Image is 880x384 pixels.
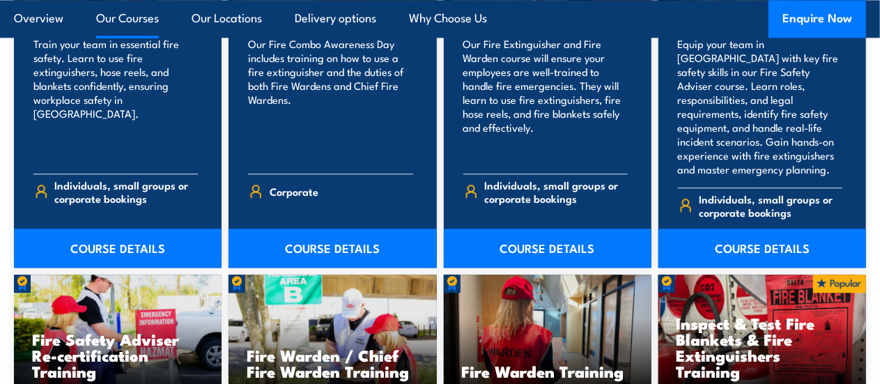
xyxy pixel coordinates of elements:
a: COURSE DETAILS [229,229,436,268]
p: Train your team in essential fire safety. Learn to use fire extinguishers, hose reels, and blanke... [33,37,198,162]
a: COURSE DETAILS [14,229,222,268]
h3: Fire Warden Training [462,363,633,379]
a: COURSE DETAILS [658,229,866,268]
h3: Fire Safety Adviser Re-certification Training [32,331,203,379]
span: Corporate [270,181,318,202]
h3: Inspect & Test Fire Blankets & Fire Extinguishers Training [677,315,848,379]
p: Equip your team in [GEOGRAPHIC_DATA] with key fire safety skills in our Fire Safety Adviser cours... [678,37,842,176]
h3: Fire Warden / Chief Fire Warden Training [247,347,418,379]
span: Individuals, small groups or corporate bookings [484,178,628,205]
a: COURSE DETAILS [444,229,651,268]
p: Our Fire Combo Awareness Day includes training on how to use a fire extinguisher and the duties o... [248,37,412,162]
span: Individuals, small groups or corporate bookings [55,178,199,205]
p: Our Fire Extinguisher and Fire Warden course will ensure your employees are well-trained to handl... [463,37,628,162]
span: Individuals, small groups or corporate bookings [699,192,842,219]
